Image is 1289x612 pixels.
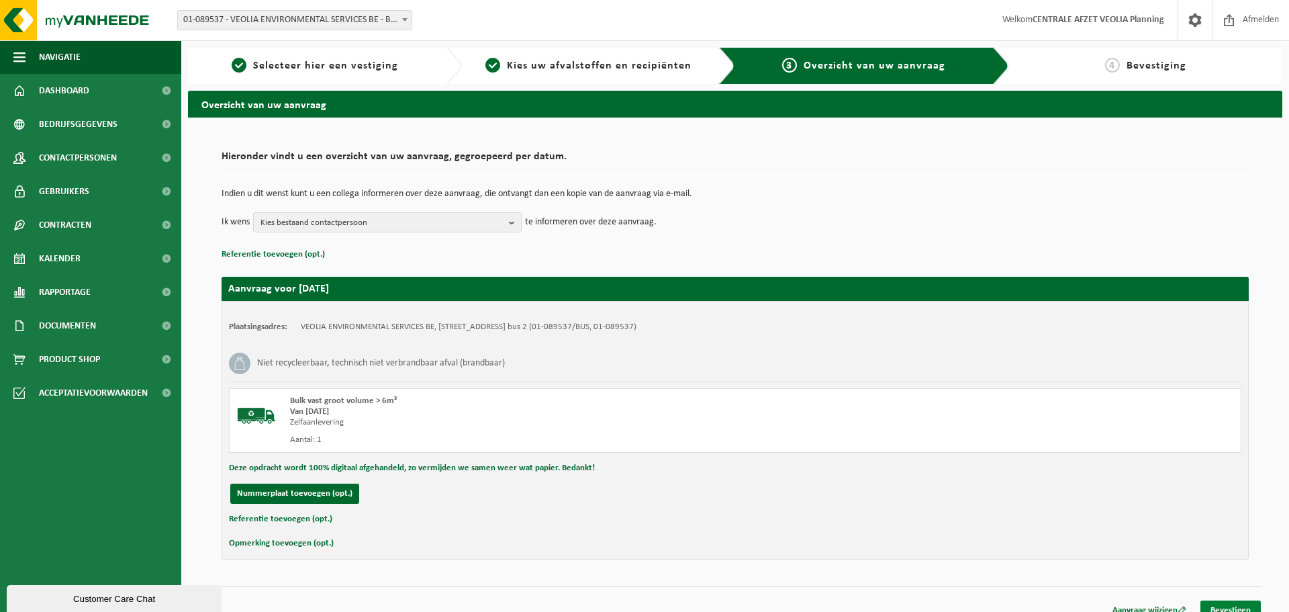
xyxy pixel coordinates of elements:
[1033,15,1164,25] strong: CENTRALE AFZET VEOLIA Planning
[229,322,287,331] strong: Plaatsingsadres:
[39,275,91,309] span: Rapportage
[290,407,329,416] strong: Van [DATE]
[253,60,398,71] span: Selecteer hier een vestiging
[229,511,332,528] button: Referentie toevoegen (opt.)
[222,189,1249,199] p: Indien u dit wenst kunt u een collega informeren over deze aanvraag, die ontvangt dan een kopie v...
[236,396,277,436] img: BL-SO-LV.png
[301,322,636,333] td: VEOLIA ENVIRONMENTAL SERVICES BE, [STREET_ADDRESS] bus 2 (01-089537/BUS, 01-089537)
[469,58,709,74] a: 2Kies uw afvalstoffen en recipiënten
[195,58,435,74] a: 1Selecteer hier een vestiging
[290,396,397,405] span: Bulk vast groot volume > 6m³
[782,58,797,73] span: 3
[229,460,595,477] button: Deze opdracht wordt 100% digitaal afgehandeld, zo vermijden we samen weer wat papier. Bedankt!
[39,343,100,376] span: Product Shop
[228,283,329,294] strong: Aanvraag voor [DATE]
[290,435,789,445] div: Aantal: 1
[485,58,500,73] span: 2
[188,91,1282,117] h2: Overzicht van uw aanvraag
[39,107,117,141] span: Bedrijfsgegevens
[39,74,89,107] span: Dashboard
[257,353,505,374] h3: Niet recycleerbaar, technisch niet verbrandbaar afval (brandbaar)
[177,10,412,30] span: 01-089537 - VEOLIA ENVIRONMENTAL SERVICES BE - BEERSE
[222,246,325,263] button: Referentie toevoegen (opt.)
[222,212,250,232] p: Ik wens
[232,58,246,73] span: 1
[1105,58,1120,73] span: 4
[507,60,691,71] span: Kies uw afvalstoffen en recipiënten
[39,175,89,208] span: Gebruikers
[39,376,148,410] span: Acceptatievoorwaarden
[39,141,117,175] span: Contactpersonen
[1127,60,1186,71] span: Bevestiging
[230,484,359,504] button: Nummerplaat toevoegen (opt.)
[804,60,945,71] span: Overzicht van uw aanvraag
[229,535,334,552] button: Opmerking toevoegen (opt.)
[260,213,504,233] span: Kies bestaand contactpersoon
[253,212,522,232] button: Kies bestaand contactpersoon
[290,417,789,428] div: Zelfaanlevering
[39,208,91,242] span: Contracten
[178,11,412,30] span: 01-089537 - VEOLIA ENVIRONMENTAL SERVICES BE - BEERSE
[222,151,1249,169] h2: Hieronder vindt u een overzicht van uw aanvraag, gegroepeerd per datum.
[39,309,96,343] span: Documenten
[39,242,81,275] span: Kalender
[39,40,81,74] span: Navigatie
[7,582,224,612] iframe: chat widget
[525,212,657,232] p: te informeren over deze aanvraag.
